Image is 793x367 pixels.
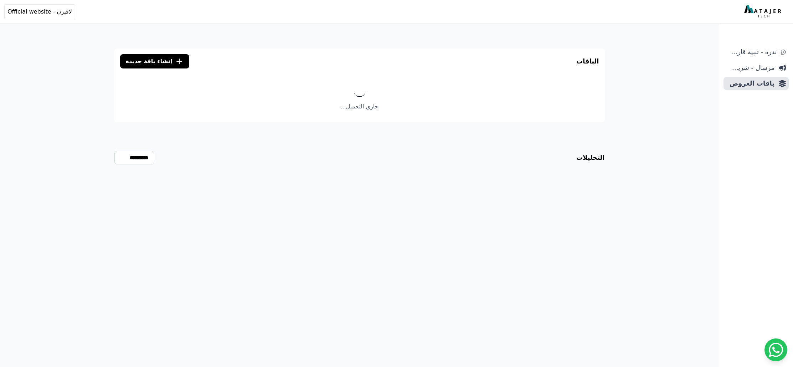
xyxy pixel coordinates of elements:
h3: الباقات [576,56,599,66]
span: لافيرن - Official website [7,7,72,16]
button: إنشاء باقة جديدة [120,54,190,68]
span: إنشاء باقة جديدة [126,57,172,66]
span: مرسال - شريط دعاية [726,63,774,73]
span: باقات العروض [726,78,774,88]
button: لافيرن - Official website [4,4,75,19]
img: MatajerTech Logo [744,5,783,18]
span: ندرة - تنبية قارب علي النفاذ [726,47,777,57]
p: جاري التحميل... [114,102,605,111]
h3: التحليلات [576,153,605,163]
